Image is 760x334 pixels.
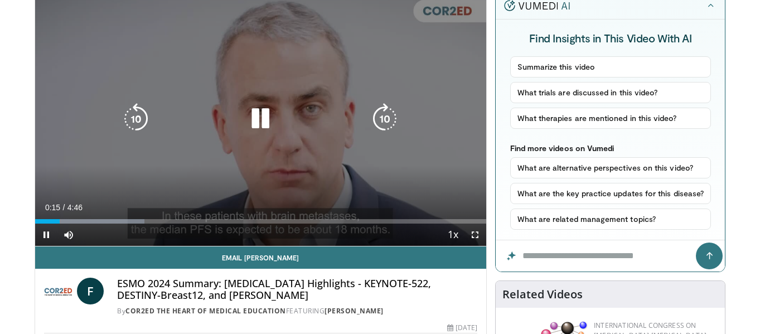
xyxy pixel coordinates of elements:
a: COR2ED The Heart of Medical Education [125,306,286,316]
div: By FEATURING [117,306,477,316]
p: Find more videos on Vumedi [510,143,711,153]
input: Question for the AI [496,240,725,272]
a: F [77,278,104,304]
button: Pause [35,224,57,246]
h4: ESMO 2024 Summary: [MEDICAL_DATA] Highlights - KEYNOTE-522, DESTINY-Breast12, and [PERSON_NAME] [117,278,477,302]
h4: Related Videos [502,288,583,301]
button: Mute [57,224,80,246]
div: Progress Bar [35,219,487,224]
button: Summarize this video [510,56,711,78]
button: Fullscreen [464,224,486,246]
button: What are alternative perspectives on this video? [510,157,711,178]
div: [DATE] [447,323,477,333]
button: Playback Rate [442,224,464,246]
a: Email [PERSON_NAME] [35,246,487,269]
span: / [63,203,65,212]
a: [PERSON_NAME] [325,306,384,316]
span: 4:46 [67,203,83,212]
span: 0:15 [45,203,60,212]
h4: Find Insights in This Video With AI [510,31,711,45]
button: What trials are discussed in this video? [510,82,711,103]
button: What are related management topics? [510,209,711,230]
button: What therapies are mentioned in this video? [510,108,711,129]
button: What are the key practice updates for this disease? [510,183,711,204]
img: COR2ED The Heart of Medical Education [44,278,73,304]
